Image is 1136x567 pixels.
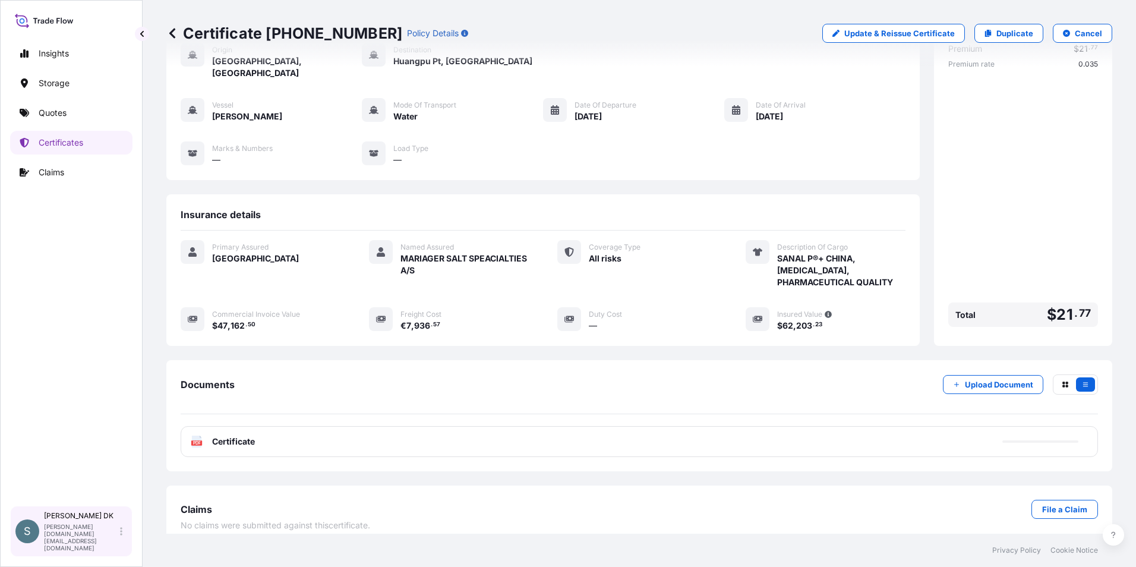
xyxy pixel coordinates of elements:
a: Storage [10,71,132,95]
span: [DATE] [575,111,602,122]
span: $ [212,322,217,330]
text: PDF [193,441,201,445]
span: Claims [181,503,212,515]
span: — [589,320,597,332]
span: All risks [589,253,621,264]
span: , [411,322,414,330]
p: Insights [39,48,69,59]
span: Load Type [393,144,428,153]
span: 23 [815,323,822,327]
span: 57 [433,323,440,327]
span: Documents [181,379,235,390]
span: 77 [1079,310,1091,317]
p: Duplicate [996,27,1033,39]
p: Claims [39,166,64,178]
span: . [813,323,815,327]
span: Water [393,111,418,122]
a: Duplicate [974,24,1043,43]
p: [PERSON_NAME][DOMAIN_NAME][EMAIL_ADDRESS][DOMAIN_NAME] [44,523,118,552]
button: Cancel [1053,24,1112,43]
p: Certificate [PHONE_NUMBER] [166,24,402,43]
span: € [400,322,406,330]
span: $ [777,322,782,330]
p: Update & Reissue Certificate [844,27,955,39]
p: Policy Details [407,27,459,39]
span: 203 [796,322,812,330]
span: — [212,154,220,166]
span: [DATE] [756,111,783,122]
button: Upload Document [943,375,1043,394]
span: 7 [406,322,411,330]
a: Certificates [10,131,132,155]
span: 50 [248,323,255,327]
span: Marks & Numbers [212,144,273,153]
span: Insured Value [777,310,822,319]
span: Description Of Cargo [777,242,848,252]
span: Date of Arrival [756,100,806,110]
p: Certificates [39,137,83,149]
span: Duty Cost [589,310,622,319]
p: Cancel [1075,27,1102,39]
p: File a Claim [1042,503,1087,515]
span: Mode of Transport [393,100,456,110]
span: — [393,154,402,166]
span: Freight Cost [400,310,441,319]
span: Primary Assured [212,242,269,252]
a: Update & Reissue Certificate [822,24,965,43]
span: No claims were submitted against this certificate . [181,519,370,531]
p: Storage [39,77,70,89]
span: Date of Departure [575,100,636,110]
span: 21 [1056,307,1072,322]
a: Insights [10,42,132,65]
span: 47 [217,322,228,330]
span: , [228,322,231,330]
span: Named Assured [400,242,454,252]
a: Quotes [10,101,132,125]
p: Quotes [39,107,67,119]
span: Total [955,309,976,321]
span: 936 [414,322,430,330]
span: Coverage Type [589,242,640,252]
span: , [793,322,796,330]
p: Upload Document [965,379,1033,390]
p: [PERSON_NAME] DK [44,511,118,521]
span: . [245,323,247,327]
span: Vessel [212,100,233,110]
a: Claims [10,160,132,184]
a: Cookie Notice [1050,546,1098,555]
span: S [24,525,31,537]
span: Commercial Invoice Value [212,310,300,319]
span: 162 [231,322,245,330]
span: Insurance details [181,209,261,220]
span: . [1074,310,1078,317]
span: [GEOGRAPHIC_DATA] [212,253,299,264]
span: $ [1047,307,1056,322]
a: File a Claim [1031,500,1098,519]
span: [GEOGRAPHIC_DATA], [GEOGRAPHIC_DATA] [212,55,362,79]
a: Privacy Policy [992,546,1041,555]
span: Certificate [212,436,255,448]
span: MARIAGER SALT SPEACIALTIES A/S [400,253,529,276]
span: [PERSON_NAME] [212,111,282,122]
span: . [431,323,433,327]
span: 62 [782,322,793,330]
span: SANAL P®+ CHINA, [MEDICAL_DATA], PHARMACEUTICAL QUALITY [777,253,905,288]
